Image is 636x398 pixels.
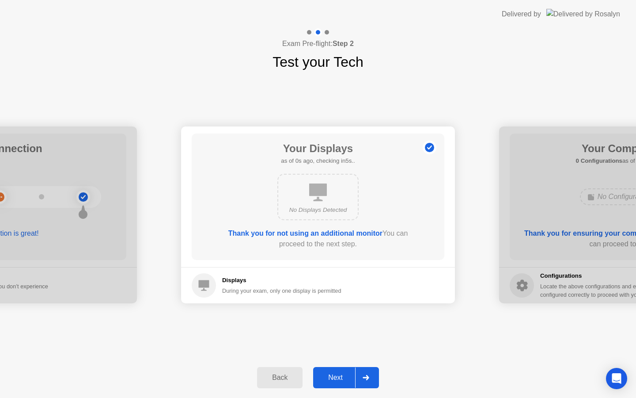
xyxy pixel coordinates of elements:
[333,40,354,47] b: Step 2
[260,374,300,382] div: Back
[282,38,354,49] h4: Exam Pre-flight:
[222,287,341,295] div: During your exam, only one display is permitted
[228,230,382,237] b: Thank you for not using an additional monitor
[281,157,355,165] h5: as of 0s ago, checking in5s..
[285,206,351,214] div: No Displays Detected
[257,367,303,388] button: Back
[502,9,541,19] div: Delivered by
[546,9,620,19] img: Delivered by Rosalyn
[606,368,627,389] div: Open Intercom Messenger
[316,374,355,382] div: Next
[281,141,355,157] h1: Your Displays
[313,367,379,388] button: Next
[273,51,363,73] h1: Test your Tech
[217,228,419,249] div: You can proceed to the next step.
[222,276,341,285] h5: Displays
